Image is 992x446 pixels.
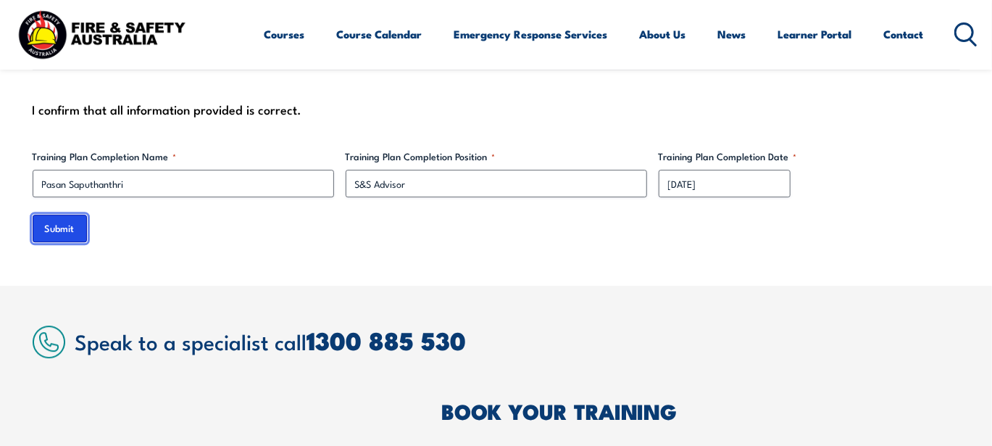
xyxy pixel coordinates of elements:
a: 1300 885 530 [307,321,467,359]
h2: BOOK YOUR TRAINING [441,401,960,420]
a: Courses [264,17,305,51]
a: Course Calendar [337,17,422,51]
input: Submit [33,215,87,242]
a: About Us [640,17,686,51]
a: News [718,17,746,51]
a: Learner Portal [778,17,852,51]
a: Contact [884,17,924,51]
label: Training Plan Completion Position [346,149,647,164]
a: Emergency Response Services [454,17,608,51]
input: dd/mm/yyyy [659,170,791,197]
label: Training Plan Completion Date [659,149,960,164]
label: Training Plan Completion Name [33,149,334,164]
div: I confirm that all information provided is correct. [33,99,960,120]
h2: Speak to a specialist call [75,327,960,354]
